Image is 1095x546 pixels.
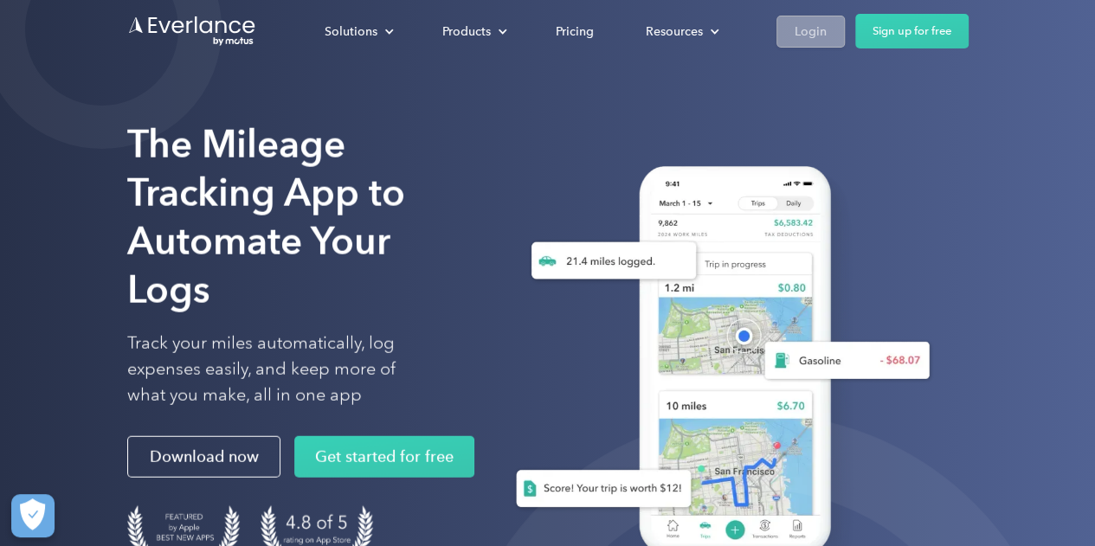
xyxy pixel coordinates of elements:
div: Resources [628,16,733,47]
p: Track your miles automatically, log expenses easily, and keep more of what you make, all in one app [127,331,436,408]
a: Download now [127,436,280,478]
a: Get started for free [294,436,474,478]
a: Go to homepage [127,15,257,48]
strong: The Mileage Tracking App to Automate Your Logs [127,121,405,312]
div: Resources [646,21,703,42]
button: Cookies Settings [11,494,55,537]
a: Login [776,16,845,48]
div: Pricing [556,21,594,42]
div: Solutions [307,16,408,47]
div: Products [442,21,491,42]
div: Solutions [325,21,377,42]
a: Sign up for free [855,14,969,48]
div: Login [795,21,827,42]
a: Pricing [538,16,611,47]
div: Products [425,16,521,47]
